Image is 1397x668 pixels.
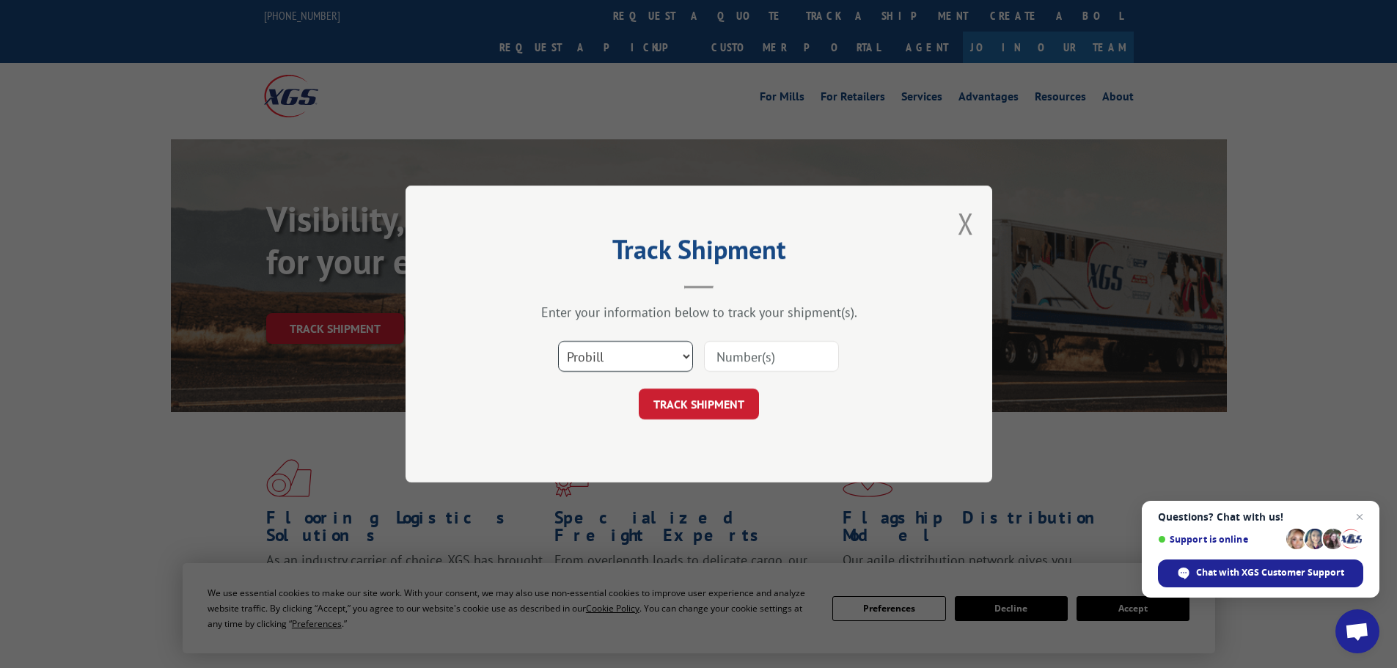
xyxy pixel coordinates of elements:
[639,389,759,419] button: TRACK SHIPMENT
[704,341,839,372] input: Number(s)
[479,304,919,320] div: Enter your information below to track your shipment(s).
[1158,534,1281,545] span: Support is online
[1158,559,1363,587] div: Chat with XGS Customer Support
[1335,609,1379,653] div: Open chat
[958,204,974,243] button: Close modal
[479,239,919,267] h2: Track Shipment
[1158,511,1363,523] span: Questions? Chat with us!
[1196,566,1344,579] span: Chat with XGS Customer Support
[1351,508,1368,526] span: Close chat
